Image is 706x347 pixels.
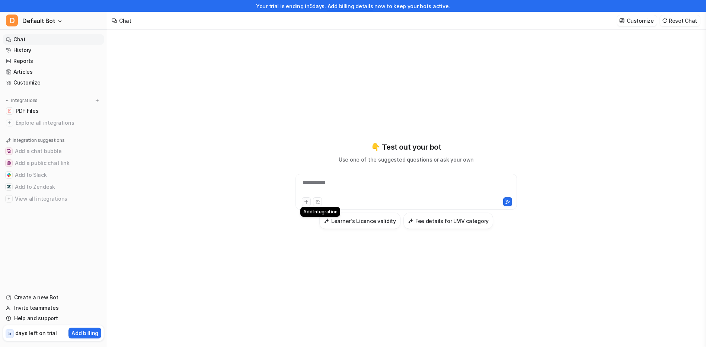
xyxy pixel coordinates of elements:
p: Use one of the suggested questions or ask your own [339,156,474,163]
img: menu_add.svg [95,98,100,103]
img: Add to Slack [7,173,11,177]
img: Fee details for LMV category [408,218,413,224]
a: Invite teammates [3,303,104,313]
button: Add a public chat linkAdd a public chat link [3,157,104,169]
img: expand menu [4,98,10,103]
button: Reset Chat [660,15,700,26]
img: View all integrations [7,197,11,201]
a: Add billing details [328,3,373,9]
button: Learner's Licence validityLearner's Licence validity [319,213,400,229]
span: PDF Files [16,107,38,115]
a: History [3,45,104,55]
button: Integrations [3,97,40,104]
button: Add to ZendeskAdd to Zendesk [3,181,104,193]
a: Reports [3,56,104,66]
a: Articles [3,67,104,77]
p: days left on trial [15,329,57,337]
h3: Fee details for LMV category [415,217,489,225]
img: Add to Zendesk [7,185,11,189]
img: explore all integrations [6,119,13,127]
p: 5 [8,330,11,337]
span: D [6,15,18,26]
button: Fee details for LMV categoryFee details for LMV category [403,213,493,229]
img: customize [619,18,624,23]
p: Add billing [71,329,98,337]
img: Learner's Licence validity [324,218,329,224]
img: Add a public chat link [7,161,11,165]
button: Customize [617,15,657,26]
button: View all integrationsView all integrations [3,193,104,205]
span: Explore all integrations [16,117,101,129]
button: Add a chat bubbleAdd a chat bubble [3,145,104,157]
img: reset [662,18,667,23]
a: Customize [3,77,104,88]
p: 👇 Test out your bot [371,141,441,153]
a: Create a new Bot [3,292,104,303]
p: Integrations [11,98,38,104]
img: Add a chat bubble [7,149,11,153]
div: Chat [119,17,131,25]
a: Help and support [3,313,104,324]
div: Add Integration [300,207,340,217]
p: Integration suggestions [13,137,64,144]
a: Chat [3,34,104,45]
img: PDF Files [7,109,12,113]
p: Customize [627,17,654,25]
a: PDF FilesPDF Files [3,106,104,116]
span: Default Bot [22,16,55,26]
button: Add billing [68,328,101,338]
button: Add to SlackAdd to Slack [3,169,104,181]
a: Explore all integrations [3,118,104,128]
h3: Learner's Licence validity [331,217,396,225]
